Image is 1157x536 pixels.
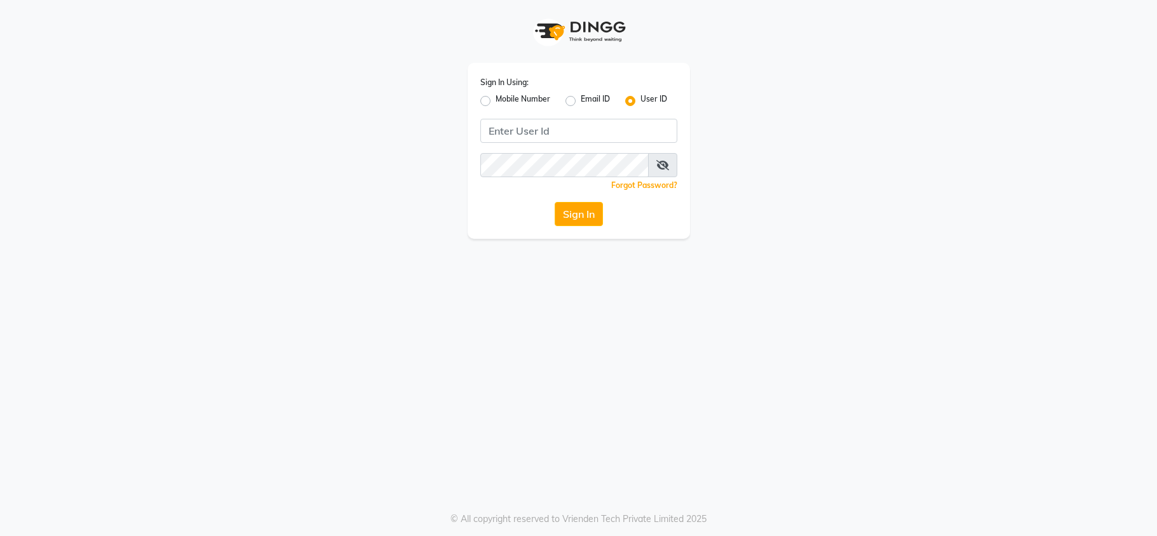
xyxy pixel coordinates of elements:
button: Sign In [555,202,603,226]
input: Username [480,119,677,143]
label: Mobile Number [496,93,550,109]
label: User ID [640,93,667,109]
label: Email ID [581,93,610,109]
label: Sign In Using: [480,77,529,88]
img: logo1.svg [528,13,630,50]
input: Username [480,153,649,177]
a: Forgot Password? [611,180,677,190]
